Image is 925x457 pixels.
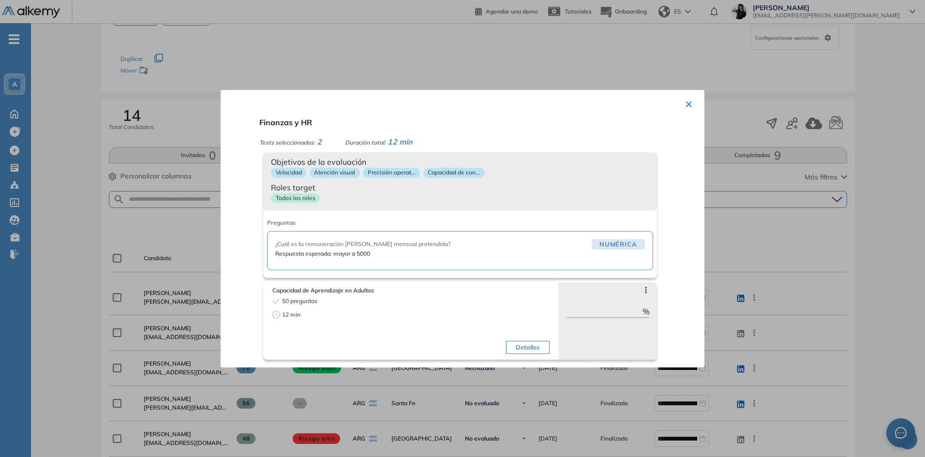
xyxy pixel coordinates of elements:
[423,167,485,177] p: Capacidad de con...
[272,311,280,319] span: clock-circle
[275,240,588,249] span: ¿Cuál es tu remuneración [PERSON_NAME] mensual pretendida?
[506,340,549,354] button: Detalles
[685,93,693,112] button: ×
[282,310,300,319] span: 12 min
[259,138,315,146] span: Tests seleccionados:
[272,297,280,305] span: check
[267,218,614,227] span: Preguntas
[388,136,413,146] span: 12 min
[272,286,550,295] span: Capacidad de Aprendizaje en Adultos
[592,239,645,249] span: Numérica
[345,138,386,146] span: Duración total:
[642,306,650,317] span: %
[271,167,306,177] p: Velocidad
[259,117,312,127] span: Finanzas y HR
[310,167,360,177] p: Atención visual
[271,193,320,203] p: Todos los roles
[282,297,317,306] span: 50 preguntas
[363,167,420,177] p: Precisión operat...
[271,181,649,193] span: Roles target
[317,136,322,146] span: 2
[275,249,645,258] span: Respuesta esperada: mayor a 5000
[271,156,649,167] span: Objetivos de la evaluación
